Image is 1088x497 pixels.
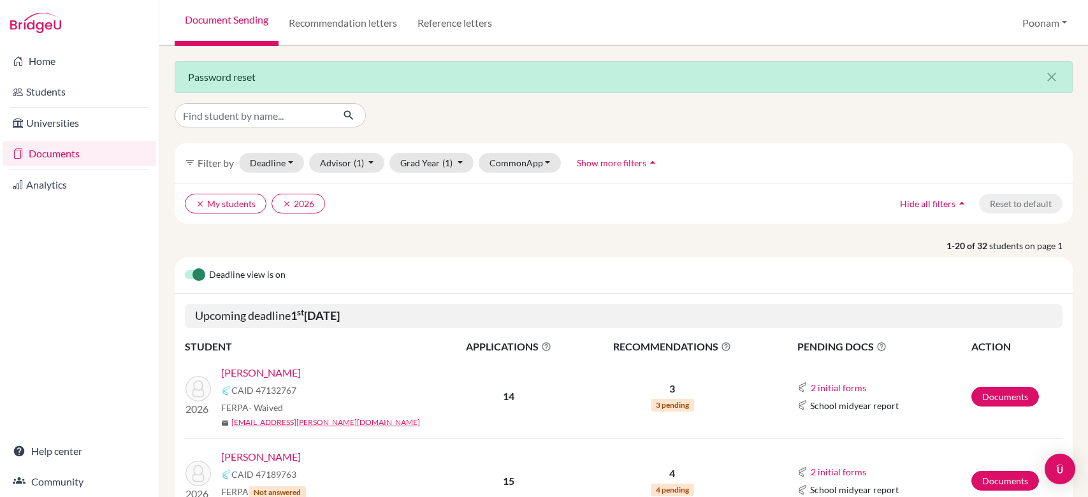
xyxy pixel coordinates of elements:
[291,308,340,322] b: 1 [DATE]
[175,103,333,127] input: Find student by name...
[797,467,808,477] img: Common App logo
[810,380,867,395] button: 2 initial forms
[3,110,156,136] a: Universities
[1031,62,1072,92] button: Close
[221,419,229,427] span: mail
[185,304,1063,328] h5: Upcoming deadline
[651,484,694,496] span: 4 pending
[221,365,301,380] a: [PERSON_NAME]
[272,194,325,213] button: clear2026
[185,401,211,417] p: 2026
[503,390,514,402] b: 14
[185,157,195,168] i: filter_list
[354,157,364,168] span: (1)
[282,199,291,208] i: clear
[900,198,955,209] span: Hide all filters
[440,339,577,354] span: APPLICATIONS
[185,376,211,401] img: Chowdhury, Anusha
[797,400,808,410] img: Common App logo
[221,401,283,414] span: FERPA
[566,153,670,173] button: Show more filtersarrow_drop_up
[578,339,766,354] span: RECOMMENDATIONS
[3,141,156,166] a: Documents
[297,307,304,317] sup: st
[979,194,1063,213] button: Reset to default
[185,194,266,213] button: clearMy students
[971,471,1039,491] a: Documents
[810,465,867,479] button: 2 initial forms
[231,384,296,397] span: CAID 47132767
[221,470,231,480] img: Common App logo
[479,153,562,173] button: CommonApp
[578,381,766,396] p: 3
[971,338,1063,355] th: ACTION
[3,79,156,104] a: Students
[442,157,453,168] span: (1)
[231,468,296,481] span: CAID 47189763
[3,438,156,464] a: Help center
[185,461,211,486] img: Mehndiratta, Ojus
[971,387,1039,407] a: Documents
[578,466,766,481] p: 4
[185,338,440,355] th: STUDENT
[797,382,808,393] img: Common App logo
[239,153,304,173] button: Deadline
[3,172,156,198] a: Analytics
[797,339,970,354] span: PENDING DOCS
[209,268,286,283] span: Deadline view is on
[947,239,989,252] strong: 1-20 of 32
[1045,454,1075,484] div: Open Intercom Messenger
[810,483,899,496] span: School midyear report
[651,399,694,412] span: 3 pending
[955,197,968,210] i: arrow_drop_up
[577,157,646,168] span: Show more filters
[646,156,659,169] i: arrow_drop_up
[889,194,979,213] button: Hide all filtersarrow_drop_up
[231,417,420,428] a: [EMAIL_ADDRESS][PERSON_NAME][DOMAIN_NAME]
[1044,69,1059,85] i: close
[10,13,61,33] img: Bridge-U
[797,485,808,495] img: Common App logo
[503,475,514,487] b: 15
[389,153,474,173] button: Grad Year(1)
[198,157,234,169] span: Filter by
[249,402,283,413] span: - Waived
[221,449,301,465] a: [PERSON_NAME]
[1017,11,1073,35] button: Poonam
[3,48,156,74] a: Home
[309,153,385,173] button: Advisor(1)
[810,399,899,412] span: School midyear report
[221,385,231,396] img: Common App logo
[3,469,156,494] a: Community
[175,61,1073,93] div: Password reset
[989,239,1073,252] span: students on page 1
[196,199,205,208] i: clear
